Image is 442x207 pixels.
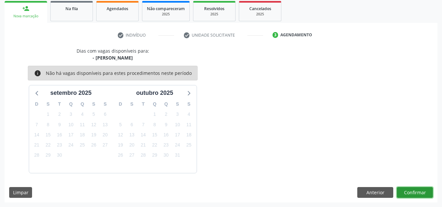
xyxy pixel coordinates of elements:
[137,99,149,109] div: T
[44,110,53,119] span: segunda-feira, 1 de setembro de 2025
[55,130,64,139] span: terça-feira, 16 de setembro de 2025
[55,141,64,150] span: terça-feira, 23 de setembro de 2025
[78,110,87,119] span: quinta-feira, 4 de setembro de 2025
[116,130,125,139] span: domingo, 12 de outubro de 2025
[44,120,53,129] span: segunda-feira, 8 de setembro de 2025
[273,32,278,38] div: 3
[162,110,171,119] span: quinta-feira, 2 de outubro de 2025
[127,141,136,150] span: segunda-feira, 20 de outubro de 2025
[184,141,193,150] span: sábado, 25 de outubro de 2025
[280,32,312,38] div: Agendamento
[162,141,171,150] span: quinta-feira, 23 de outubro de 2025
[397,187,433,198] button: Confirmar
[160,99,172,109] div: Q
[99,99,111,109] div: S
[77,54,149,61] div: - [PERSON_NAME]
[139,120,148,129] span: terça-feira, 7 de outubro de 2025
[184,130,193,139] span: sábado, 18 de outubro de 2025
[48,89,94,97] div: setembro 2025
[44,141,53,150] span: segunda-feira, 22 de setembro de 2025
[150,151,159,160] span: quarta-feira, 29 de outubro de 2025
[150,130,159,139] span: quarta-feira, 15 de outubro de 2025
[147,6,185,11] span: Não compareceram
[173,141,182,150] span: sexta-feira, 24 de outubro de 2025
[78,130,87,139] span: quinta-feira, 18 de setembro de 2025
[115,99,126,109] div: D
[173,110,182,119] span: sexta-feira, 3 de outubro de 2025
[32,130,41,139] span: domingo, 14 de setembro de 2025
[183,99,195,109] div: S
[55,120,64,129] span: terça-feira, 9 de setembro de 2025
[88,99,99,109] div: S
[116,141,125,150] span: domingo, 19 de outubro de 2025
[116,120,125,129] span: domingo, 5 de outubro de 2025
[89,120,98,129] span: sexta-feira, 12 de setembro de 2025
[162,130,171,139] span: quinta-feira, 16 de outubro de 2025
[173,151,182,160] span: sexta-feira, 31 de outubro de 2025
[150,110,159,119] span: quarta-feira, 1 de outubro de 2025
[126,99,138,109] div: S
[127,130,136,139] span: segunda-feira, 13 de outubro de 2025
[66,120,76,129] span: quarta-feira, 10 de setembro de 2025
[198,12,231,17] div: 2025
[139,151,148,160] span: terça-feira, 28 de outubro de 2025
[55,151,64,160] span: terça-feira, 30 de setembro de 2025
[133,89,176,97] div: outubro 2025
[54,99,65,109] div: T
[66,141,76,150] span: quarta-feira, 24 de setembro de 2025
[162,151,171,160] span: quinta-feira, 30 de outubro de 2025
[66,130,76,139] span: quarta-feira, 17 de setembro de 2025
[147,12,185,17] div: 2025
[31,99,43,109] div: D
[107,6,128,11] span: Agendados
[22,5,29,12] div: person_add
[100,130,110,139] span: sábado, 20 de setembro de 2025
[43,99,54,109] div: S
[9,14,43,19] div: Nova marcação
[173,120,182,129] span: sexta-feira, 10 de outubro de 2025
[46,70,192,77] div: Não há vagas disponíveis para estes procedimentos neste período
[127,151,136,160] span: segunda-feira, 27 de outubro de 2025
[357,187,393,198] button: Anterior
[65,6,78,11] span: Na fila
[44,130,53,139] span: segunda-feira, 15 de setembro de 2025
[184,120,193,129] span: sábado, 11 de outubro de 2025
[150,141,159,150] span: quarta-feira, 22 de outubro de 2025
[89,141,98,150] span: sexta-feira, 26 de setembro de 2025
[100,141,110,150] span: sábado, 27 de setembro de 2025
[150,120,159,129] span: quarta-feira, 8 de outubro de 2025
[34,70,41,77] i: info
[116,151,125,160] span: domingo, 26 de outubro de 2025
[32,151,41,160] span: domingo, 28 de setembro de 2025
[184,110,193,119] span: sábado, 4 de outubro de 2025
[89,130,98,139] span: sexta-feira, 19 de setembro de 2025
[44,151,53,160] span: segunda-feira, 29 de setembro de 2025
[172,99,183,109] div: S
[89,110,98,119] span: sexta-feira, 5 de setembro de 2025
[66,110,76,119] span: quarta-feira, 3 de setembro de 2025
[32,120,41,129] span: domingo, 7 de setembro de 2025
[78,120,87,129] span: quinta-feira, 11 de setembro de 2025
[65,99,77,109] div: Q
[55,110,64,119] span: terça-feira, 2 de setembro de 2025
[139,141,148,150] span: terça-feira, 21 de outubro de 2025
[100,110,110,119] span: sábado, 6 de setembro de 2025
[77,47,149,61] div: Dias com vagas disponíveis para:
[249,6,271,11] span: Cancelados
[173,130,182,139] span: sexta-feira, 17 de outubro de 2025
[78,141,87,150] span: quinta-feira, 25 de setembro de 2025
[100,120,110,129] span: sábado, 13 de setembro de 2025
[77,99,88,109] div: Q
[244,12,276,17] div: 2025
[204,6,224,11] span: Resolvidos
[149,99,160,109] div: Q
[32,141,41,150] span: domingo, 21 de setembro de 2025
[162,120,171,129] span: quinta-feira, 9 de outubro de 2025
[139,130,148,139] span: terça-feira, 14 de outubro de 2025
[127,120,136,129] span: segunda-feira, 6 de outubro de 2025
